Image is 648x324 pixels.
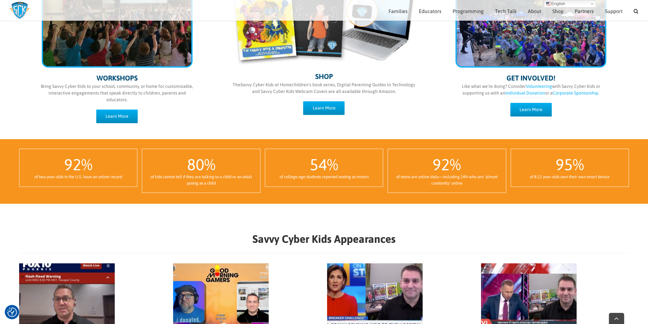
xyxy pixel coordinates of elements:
[38,83,196,103] p: Bring Savvy Cyber Kids to your school, community, or home for customizable, interactive engagemen...
[552,9,564,14] span: Shop
[81,155,92,174] span: %
[187,155,204,174] span: 80
[573,155,584,174] span: %
[232,81,415,95] p: The children’s book series, Digital Parenting Guides to Technology and Savvy Cyber Kids Webcam Co...
[452,83,610,96] p: Like what we’re doing? Consider with Savvy Cyber Kids or supporting us with an or a .
[10,2,30,19] img: Savvy Cyber Kids Logo
[394,174,499,186] div: of teens are online daily—including 24% who are ‘almost constantly’ online
[506,74,555,82] span: GET INVOLVED!
[553,90,598,95] a: Corporate Sponsorship
[528,9,541,14] span: About
[7,307,17,317] img: Revisit consent button
[312,105,335,111] span: Learn More
[546,1,551,6] img: en
[605,9,623,14] span: Support
[7,307,17,317] button: Consent Preferences
[26,174,131,180] div: of two-year-olds in the U.S. have an online record
[556,155,573,174] span: 95
[303,101,345,115] a: Learn More
[240,82,292,87] i: Savvy Cyber Kids at Home
[252,233,396,245] strong: Savvy Cyber Kids Appearances
[315,72,333,81] span: SHOP
[389,9,408,14] span: Families
[575,9,594,14] span: Partners
[433,155,450,174] span: 92
[517,174,622,180] div: of 8-12 year-olds own their own smart device
[106,114,128,119] span: Learn More
[149,174,253,186] div: of kids cannot tell if they are talking to a child or an adult posing as a child
[495,9,517,14] span: Tech Talk
[453,9,484,14] span: Programming
[204,155,215,174] span: %
[510,103,552,116] a: Learn More
[64,155,81,174] span: 92
[272,174,376,180] div: of college-age students reported sexting as minors
[310,155,327,174] span: 54
[520,107,542,112] span: Learn More
[419,9,441,14] span: Educators
[96,109,138,123] a: Learn More
[97,74,138,82] span: WORKSHOPS
[526,84,552,89] a: Volunteering
[505,90,545,95] a: Individual Donation
[327,155,338,174] span: %
[450,155,461,174] span: %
